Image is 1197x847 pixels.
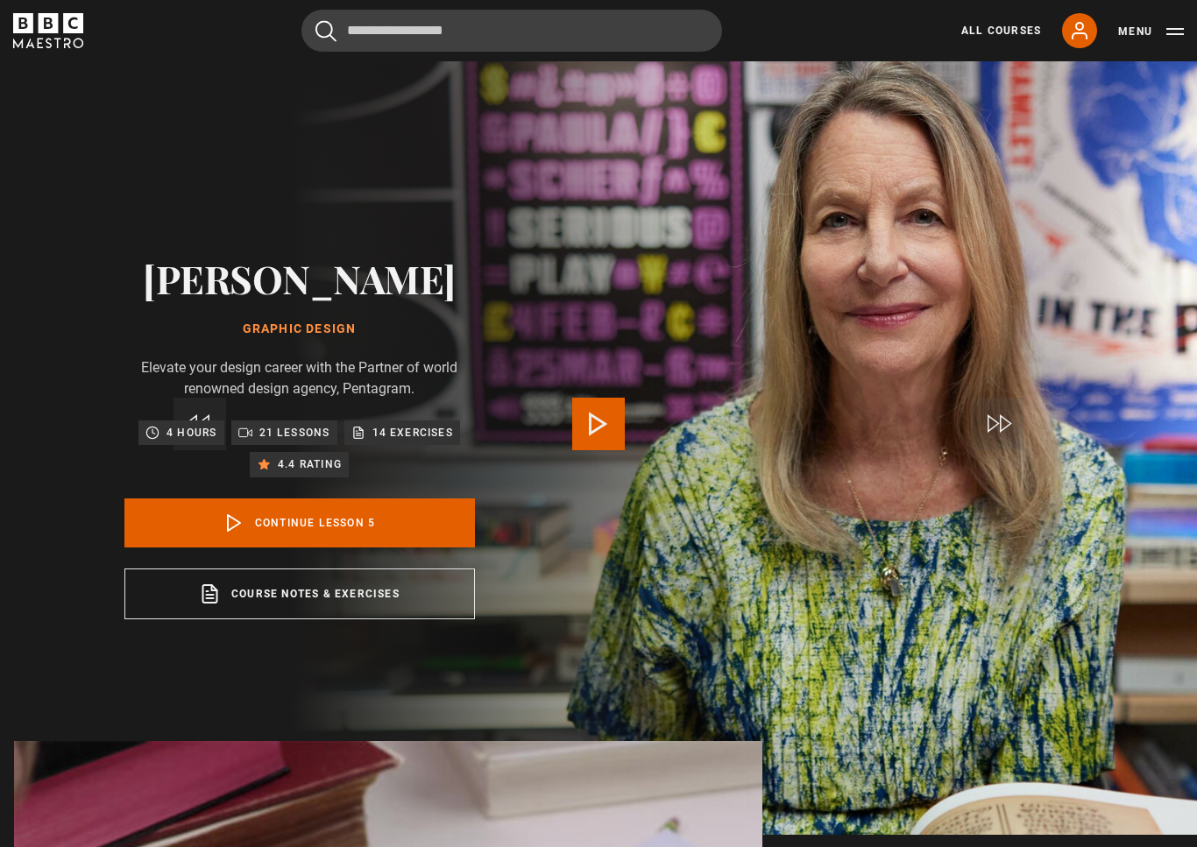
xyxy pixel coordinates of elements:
[13,13,83,48] svg: BBC Maestro
[278,455,342,473] p: 4.4 rating
[301,10,722,52] input: Search
[1118,23,1184,40] button: Toggle navigation
[124,322,475,336] h1: Graphic Design
[124,498,475,547] a: Continue lesson 5
[124,256,475,300] h2: [PERSON_NAME]
[124,357,475,399] p: Elevate your design career with the Partner of world renowned design agency, Pentagram.
[372,424,453,441] p: 14 exercises
[259,424,330,441] p: 21 lessons
[124,568,475,619] a: Course notes & exercises
[315,20,336,42] button: Submit the search query
[961,23,1041,39] a: All Courses
[166,424,216,441] p: 4 hours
